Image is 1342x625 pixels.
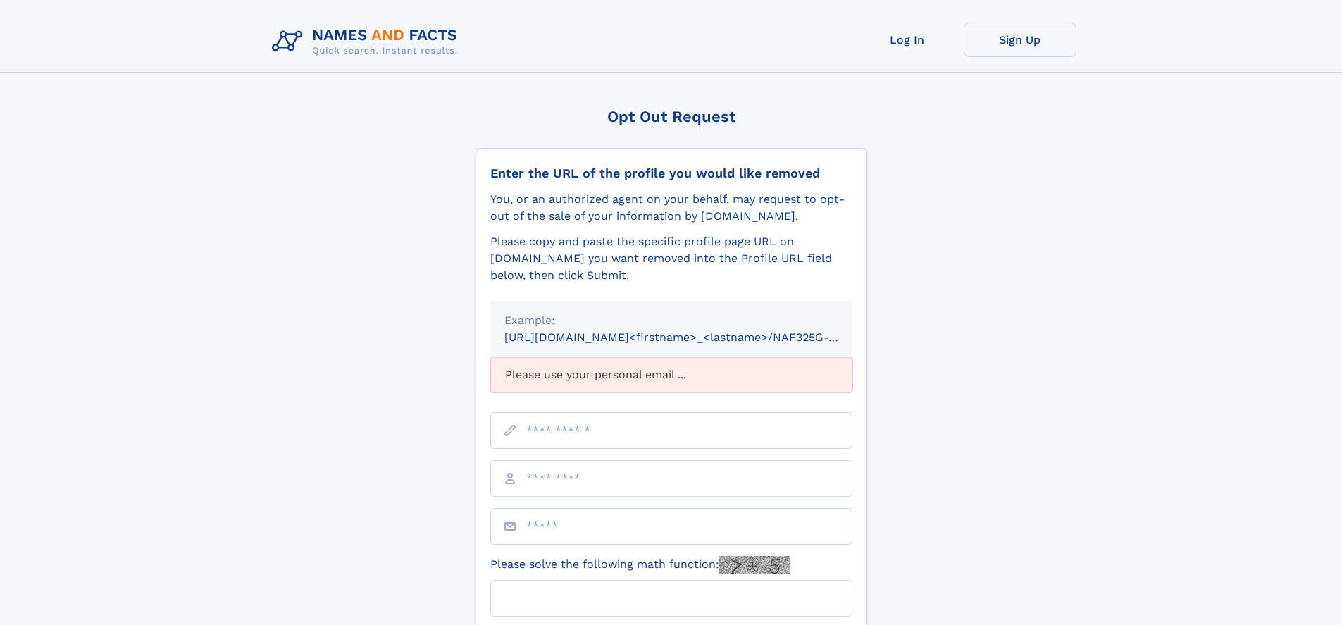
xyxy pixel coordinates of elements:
img: Logo Names and Facts [266,23,469,61]
div: You, or an authorized agent on your behalf, may request to opt-out of the sale of your informatio... [490,191,852,225]
small: [URL][DOMAIN_NAME]<firstname>_<lastname>/NAF325G-xxxxxxxx [504,330,879,344]
a: Log In [851,23,964,57]
div: Please use your personal email ... [490,357,852,392]
label: Please solve the following math function: [490,556,790,574]
div: Please copy and paste the specific profile page URL on [DOMAIN_NAME] you want removed into the Pr... [490,233,852,284]
div: Enter the URL of the profile you would like removed [490,166,852,181]
div: Opt Out Request [476,108,867,125]
div: Example: [504,312,838,329]
a: Sign Up [964,23,1076,57]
